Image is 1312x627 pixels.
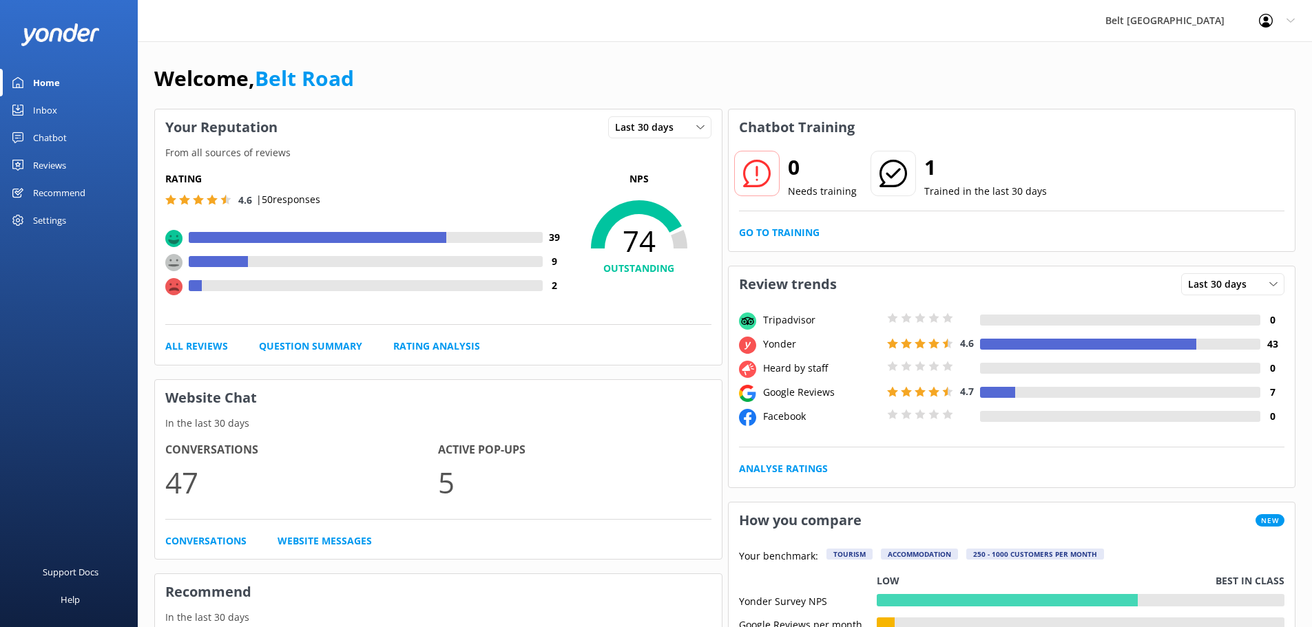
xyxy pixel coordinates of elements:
p: 47 [165,459,438,505]
div: Settings [33,206,66,234]
img: yonder-white-logo.png [21,23,100,46]
div: Support Docs [43,558,98,586]
p: In the last 30 days [155,416,722,431]
div: Recommend [33,179,85,206]
p: In the last 30 days [155,610,722,625]
div: Reviews [33,151,66,179]
a: Conversations [165,533,247,549]
p: Trained in the last 30 days [924,184,1047,199]
h4: Active Pop-ups [438,441,711,459]
h2: 1 [924,151,1047,184]
h4: Conversations [165,441,438,459]
a: Analyse Ratings [739,461,828,476]
h3: Recommend [155,574,722,610]
h4: 39 [543,230,567,245]
div: Heard by staff [760,361,884,376]
div: Tripadvisor [760,312,884,328]
span: 4.7 [960,385,974,398]
h4: 0 [1260,361,1284,376]
p: Needs training [788,184,857,199]
div: Accommodation [881,549,958,560]
p: Low [877,573,899,588]
div: Yonder [760,337,884,352]
a: All Reviews [165,339,228,354]
p: From all sources of reviews [155,145,722,160]
h4: 0 [1260,409,1284,424]
h4: 9 [543,254,567,269]
a: Question Summary [259,339,362,354]
span: Last 30 days [1188,277,1255,292]
p: | 50 responses [256,192,320,207]
h3: Review trends [729,266,847,302]
a: Belt Road [255,64,354,92]
div: Facebook [760,409,884,424]
span: 4.6 [960,337,974,350]
span: 4.6 [238,193,252,206]
div: Inbox [33,96,57,124]
h4: OUTSTANDING [567,261,711,276]
div: Home [33,69,60,96]
h2: 0 [788,151,857,184]
h1: Welcome, [154,62,354,95]
p: Best in class [1216,573,1284,588]
h3: How you compare [729,502,872,538]
p: 5 [438,459,711,505]
a: Website Messages [278,533,372,549]
span: 74 [567,224,711,258]
span: Last 30 days [615,120,682,135]
div: 250 - 1000 customers per month [966,549,1104,560]
h3: Your Reputation [155,109,288,145]
div: Chatbot [33,124,67,151]
h5: Rating [165,171,567,187]
h4: 7 [1260,385,1284,400]
div: Tourism [826,549,873,560]
a: Go to Training [739,225,820,240]
div: Help [61,586,80,613]
div: Yonder Survey NPS [739,594,877,606]
p: Your benchmark: [739,549,818,565]
h3: Chatbot Training [729,109,865,145]
h3: Website Chat [155,380,722,416]
a: Rating Analysis [393,339,480,354]
span: New [1256,514,1284,527]
div: Google Reviews [760,385,884,400]
h4: 2 [543,278,567,293]
p: NPS [567,171,711,187]
h4: 43 [1260,337,1284,352]
h4: 0 [1260,312,1284,328]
